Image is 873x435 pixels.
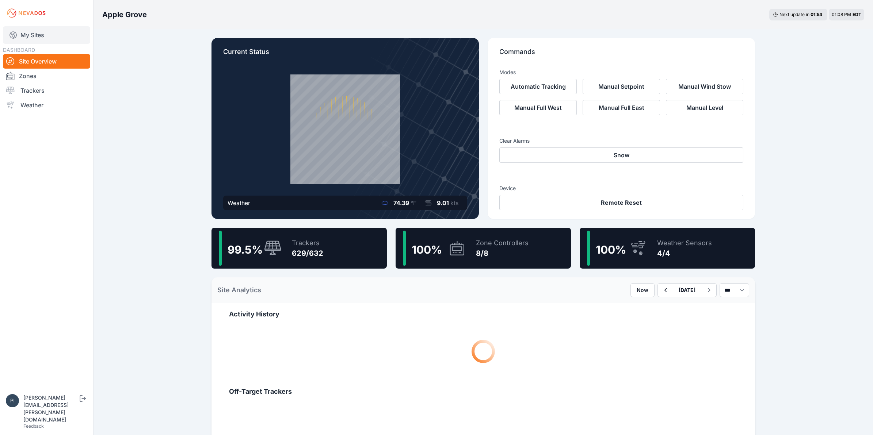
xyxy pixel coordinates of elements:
a: Site Overview [3,54,90,69]
a: Feedback [23,423,44,429]
nav: Breadcrumb [102,5,147,24]
div: 629/632 [292,248,323,258]
button: Manual Full East [583,100,660,115]
span: 100 % [596,243,626,256]
span: 9.01 [437,199,449,207]
div: Trackers [292,238,323,248]
button: Remote Reset [499,195,743,210]
button: Manual Full West [499,100,577,115]
img: Nevados [6,7,47,19]
span: °F [411,199,416,207]
button: Snow [499,147,743,163]
span: kts [450,199,458,207]
h3: Clear Alarms [499,137,743,145]
button: [DATE] [673,284,701,297]
button: Manual Wind Stow [666,79,743,94]
h3: Device [499,185,743,192]
h3: Apple Grove [102,9,147,20]
span: Next update in [779,12,809,17]
span: EDT [853,12,861,17]
a: Trackers [3,83,90,98]
h3: Modes [499,69,516,76]
button: Manual Setpoint [583,79,660,94]
div: Weather [228,199,250,207]
span: 100 % [412,243,442,256]
button: Manual Level [666,100,743,115]
div: 8/8 [476,248,529,258]
span: 74.39 [393,199,409,207]
div: Zone Controllers [476,238,529,248]
div: [PERSON_NAME][EMAIL_ADDRESS][PERSON_NAME][DOMAIN_NAME] [23,394,78,423]
p: Current Status [223,47,467,63]
span: 99.5 % [228,243,263,256]
a: Zones [3,69,90,83]
h2: Site Analytics [217,285,261,295]
button: Now [630,283,655,297]
div: 4/4 [657,248,712,258]
p: Commands [499,47,743,63]
a: 100%Weather Sensors4/4 [580,228,755,269]
div: 01 : 54 [811,12,824,18]
div: Weather Sensors [657,238,712,248]
a: My Sites [3,26,90,44]
span: 01:08 PM [832,12,851,17]
a: Weather [3,98,90,112]
h2: Activity History [229,309,737,319]
a: 99.5%Trackers629/632 [211,228,387,269]
button: Automatic Tracking [499,79,577,94]
a: 100%Zone Controllers8/8 [396,228,571,269]
img: piotr.kolodziejczyk@energix-group.com [6,394,19,407]
span: DASHBOARD [3,47,35,53]
h2: Off-Target Trackers [229,386,737,397]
